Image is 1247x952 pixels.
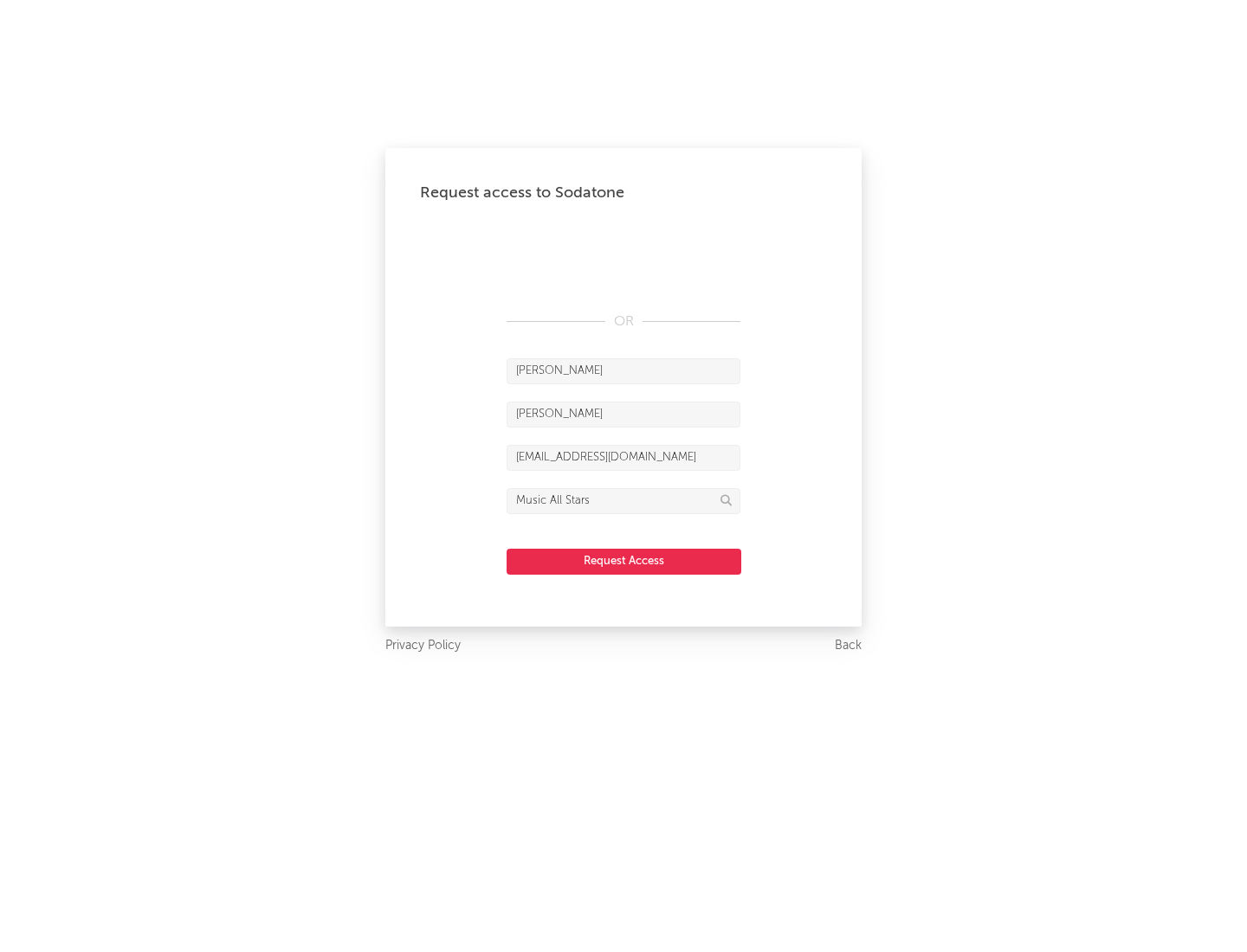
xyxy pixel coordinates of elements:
input: Division [507,488,740,514]
a: Privacy Policy [385,635,461,657]
input: First Name [507,358,740,384]
button: Request Access [507,549,741,575]
a: Back [835,635,862,657]
div: OR [507,312,740,332]
div: Request access to Sodatone [420,183,827,203]
input: Last Name [507,402,740,428]
input: Email [507,445,740,471]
